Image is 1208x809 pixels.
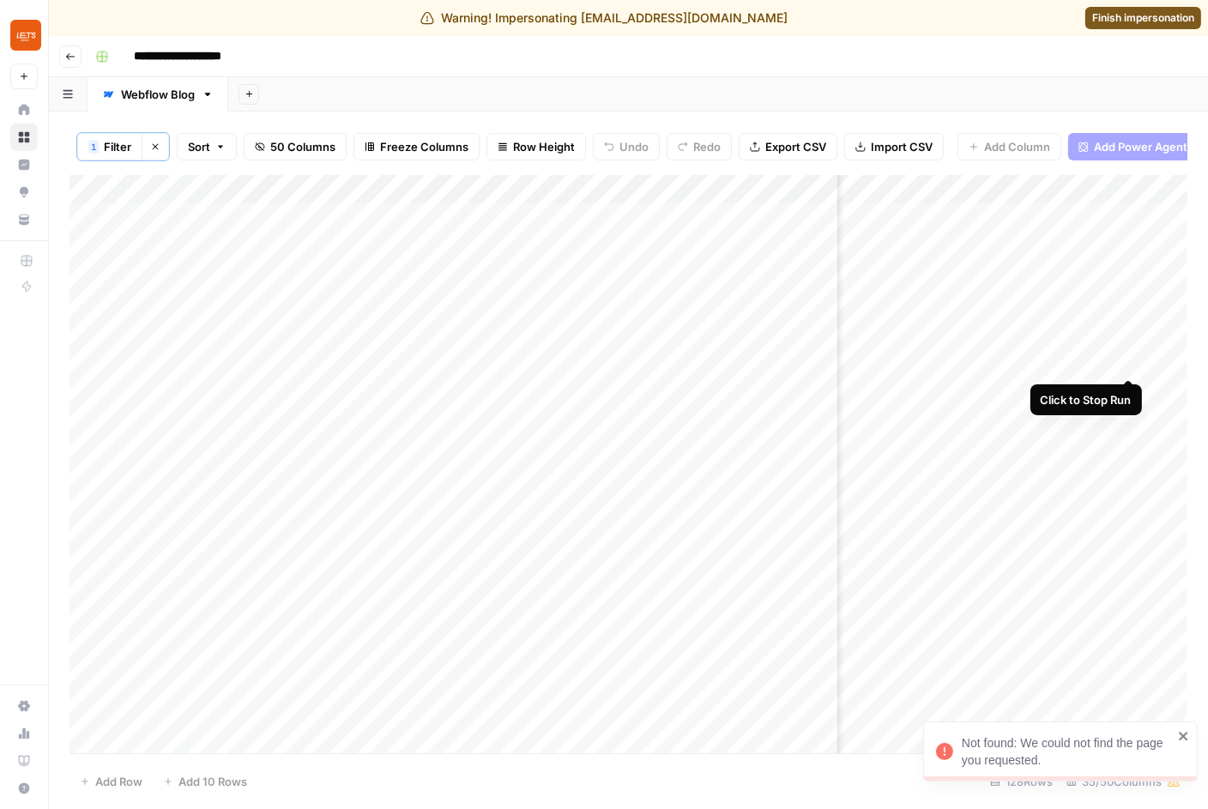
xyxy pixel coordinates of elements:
span: 1 [91,140,96,154]
button: Redo [667,133,732,160]
a: Browse [10,124,38,151]
div: 35/50 Columns [1060,768,1187,795]
button: Add Row [69,768,153,795]
span: Add Power Agent [1094,138,1187,155]
a: Opportunities [10,178,38,206]
div: Webflow Blog [121,86,195,103]
button: 1Filter [77,133,142,160]
a: Your Data [10,206,38,233]
button: close [1178,729,1190,743]
span: Import CSV [871,138,933,155]
div: Click to Stop Run [1041,391,1132,408]
span: Sort [188,138,210,155]
span: Undo [619,138,649,155]
a: Home [10,96,38,124]
a: Insights [10,151,38,178]
span: Finish impersonation [1092,10,1194,26]
button: Add Power Agent [1068,133,1198,160]
button: Sort [177,133,237,160]
button: Add 10 Rows [153,768,257,795]
img: LETS Logo [10,20,41,51]
button: Add Column [957,133,1061,160]
a: Learning Hub [10,747,38,775]
span: 50 Columns [270,138,335,155]
button: Import CSV [844,133,944,160]
span: Filter [104,138,131,155]
div: Not found: We could not find the page you requested. [962,734,1173,769]
div: 128 Rows [983,768,1060,795]
button: Export CSV [739,133,837,160]
span: Export CSV [765,138,826,155]
button: Help + Support [10,775,38,802]
button: Row Height [486,133,586,160]
span: Freeze Columns [380,138,468,155]
div: 1 [88,140,99,154]
span: Add 10 Rows [178,773,247,790]
button: Workspace: LETS [10,14,38,57]
button: Freeze Columns [353,133,480,160]
a: Settings [10,692,38,720]
button: Undo [593,133,660,160]
span: Add Column [984,138,1050,155]
div: Warning! Impersonating [EMAIL_ADDRESS][DOMAIN_NAME] [420,9,788,27]
span: Add Row [95,773,142,790]
button: 50 Columns [244,133,347,160]
span: Redo [693,138,721,155]
a: Finish impersonation [1085,7,1201,29]
span: Row Height [513,138,575,155]
a: Webflow Blog [88,77,228,112]
a: Usage [10,720,38,747]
